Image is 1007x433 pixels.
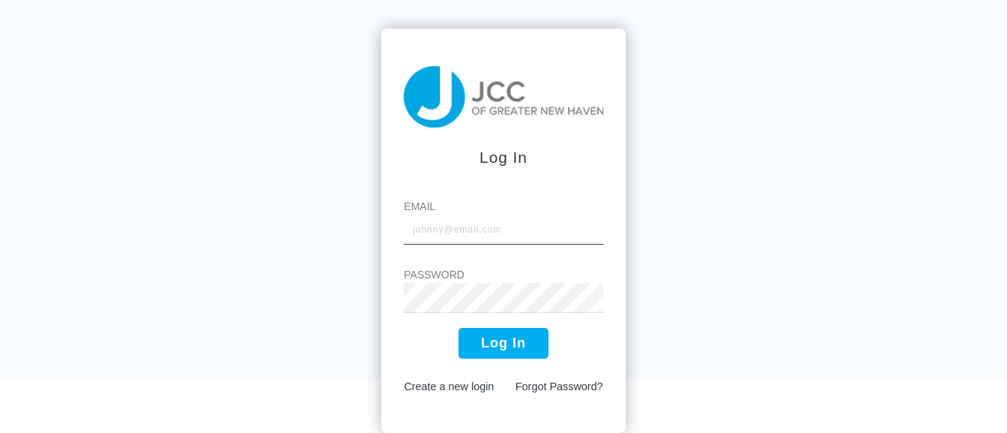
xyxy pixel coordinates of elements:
[404,66,603,128] img: taiji-logo.png
[458,328,549,359] button: Log In
[404,215,603,245] input: johnny@email.com
[404,199,603,215] label: Email
[404,380,494,392] a: Create a new login
[516,380,603,392] a: Forgot Password?
[404,267,603,283] label: Password
[404,146,603,169] div: Log In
